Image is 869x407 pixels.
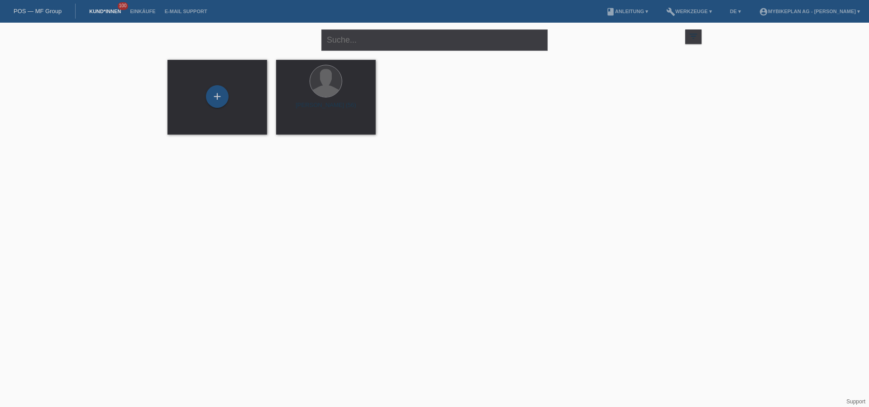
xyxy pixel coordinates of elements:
input: Suche... [321,29,548,51]
span: 100 [118,2,129,10]
a: Einkäufe [125,9,160,14]
a: Kund*innen [85,9,125,14]
a: buildWerkzeuge ▾ [662,9,716,14]
div: Kund*in hinzufügen [206,89,228,104]
a: Support [846,398,865,405]
a: E-Mail Support [160,9,212,14]
a: account_circleMybikeplan AG - [PERSON_NAME] ▾ [754,9,864,14]
a: DE ▾ [726,9,745,14]
i: account_circle [759,7,768,16]
i: filter_list [688,31,698,41]
a: POS — MF Group [14,8,62,15]
a: bookAnleitung ▾ [602,9,653,14]
div: [PERSON_NAME] (56) [283,102,368,116]
i: build [666,7,675,16]
i: book [606,7,615,16]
